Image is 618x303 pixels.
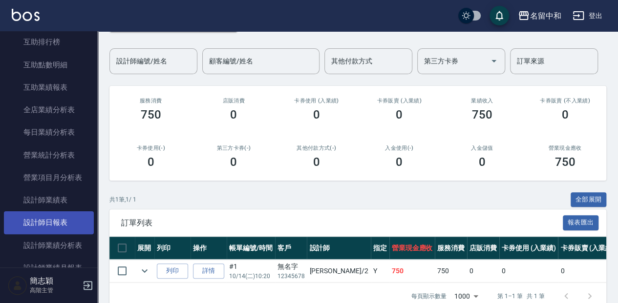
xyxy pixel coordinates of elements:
h3: 0 [479,155,486,169]
p: 共 1 筆, 1 / 1 [109,195,136,204]
h3: 0 [313,108,320,121]
th: 操作 [191,237,227,260]
h3: 0 [561,108,568,121]
h3: 0 [313,155,320,169]
h3: 0 [148,155,154,169]
a: 互助點數明細 [4,54,94,76]
th: 卡券使用 (入業績) [499,237,558,260]
button: Open [486,53,502,69]
a: 全店業績分析表 [4,99,94,121]
img: Logo [12,9,40,21]
button: expand row [137,263,152,278]
a: 設計師業績表 [4,189,94,211]
button: 名留中和 [514,6,565,26]
button: 列印 [157,263,188,279]
h3: 0 [230,155,237,169]
h2: 卡券使用 (入業績) [287,98,346,104]
h2: 第三方卡券(-) [204,145,264,151]
h2: 卡券販賣 (入業績) [370,98,429,104]
h2: 卡券使用(-) [121,145,181,151]
h3: 750 [472,108,492,121]
th: 營業現金應收 [389,237,435,260]
h3: 0 [396,155,403,169]
h2: 入金使用(-) [370,145,429,151]
h2: 其他付款方式(-) [287,145,346,151]
h2: 營業現金應收 [535,145,595,151]
button: 全部展開 [571,192,607,207]
p: 10/14 (二) 10:20 [229,272,273,281]
h2: 店販消費 [204,98,264,104]
a: 設計師日報表 [4,211,94,234]
a: 詳情 [193,263,224,279]
td: #1 [227,260,275,283]
th: 服務消費 [435,237,467,260]
td: 0 [499,260,558,283]
td: 0 [558,260,617,283]
h3: 750 [554,155,575,169]
h3: 750 [141,108,161,121]
td: Y [371,260,389,283]
a: 互助業績報表 [4,76,94,99]
h3: 0 [230,108,237,121]
button: save [490,6,509,25]
a: 設計師業績分析表 [4,234,94,257]
th: 指定 [371,237,389,260]
img: Person [8,276,27,295]
p: 高階主管 [30,286,80,295]
p: 12345678 [277,272,305,281]
h2: 業績收入 [452,98,512,104]
td: [PERSON_NAME] /2 [307,260,370,283]
a: 每日業績分析表 [4,121,94,143]
a: 營業項目月分析表 [4,166,94,189]
th: 客戶 [275,237,307,260]
button: 報表匯出 [563,215,599,230]
a: 營業統計分析表 [4,144,94,166]
span: 訂單列表 [121,218,563,228]
h2: 入金儲值 [452,145,512,151]
th: 展開 [135,237,154,260]
p: 每頁顯示數量 [411,292,447,301]
th: 店販消費 [467,237,499,260]
p: 第 1–1 筆 共 1 筆 [497,292,545,301]
h3: 服務消費 [121,98,181,104]
a: 報表匯出 [563,218,599,227]
div: 無名字 [277,262,305,272]
td: 750 [435,260,467,283]
th: 設計師 [307,237,370,260]
h5: 簡志穎 [30,276,80,286]
th: 列印 [154,237,191,260]
button: 登出 [569,7,606,25]
th: 帳單編號/時間 [227,237,275,260]
th: 卡券販賣 (入業績) [558,237,617,260]
div: 名留中和 [530,10,561,22]
td: 750 [389,260,435,283]
td: 0 [467,260,499,283]
h2: 卡券販賣 (不入業績) [535,98,595,104]
a: 互助排行榜 [4,31,94,53]
h3: 0 [396,108,403,121]
a: 設計師業績月報表 [4,257,94,279]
